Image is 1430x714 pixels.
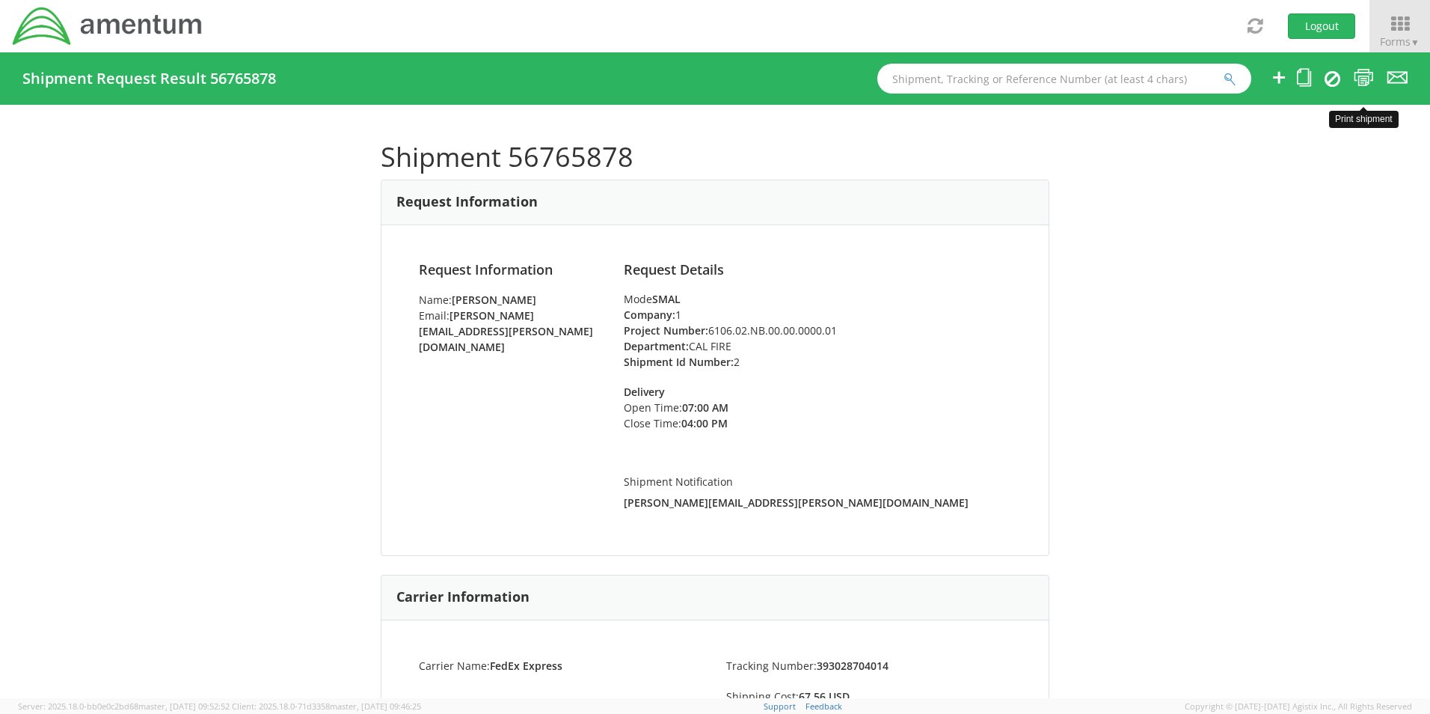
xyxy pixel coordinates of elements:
[624,355,734,369] strong: Shipment Id Number:
[817,659,889,673] strong: 393028704014
[715,658,1022,674] li: Tracking Number:
[624,354,1011,370] li: 2
[877,64,1251,94] input: Shipment, Tracking or Reference Number (at least 4 chars)
[799,689,850,704] strong: 67.56 USD
[652,292,681,306] strong: SMAL
[624,323,708,338] strong: Project Number:
[1411,36,1420,49] span: ▼
[419,263,601,278] h4: Request Information
[624,263,1011,278] h4: Request Details
[1380,34,1420,49] span: Forms
[452,293,536,307] strong: [PERSON_NAME]
[624,415,774,431] li: Close Time:
[1329,111,1399,128] div: Print shipment
[682,400,728,415] strong: 07:00 AM
[1185,701,1412,713] span: Copyright © [DATE]-[DATE] Agistix Inc., All Rights Reserved
[715,689,1022,704] li: Shipping Cost:
[764,701,796,712] a: Support
[624,495,969,510] strong: [PERSON_NAME][EMAIL_ADDRESS][PERSON_NAME][DOMAIN_NAME]
[624,339,689,353] strong: Department:
[624,476,1011,487] h5: Shipment Notification
[624,323,1011,338] li: 6106.02.NB.00.00.0000.01
[624,400,774,415] li: Open Time:
[138,701,230,712] span: master, [DATE] 09:52:52
[490,659,562,673] strong: FedEx Express
[805,701,842,712] a: Feedback
[624,292,1011,307] div: Mode
[11,5,204,47] img: dyn-intl-logo-049831509241104b2a82.png
[408,658,715,674] li: Carrier Name:
[330,701,421,712] span: master, [DATE] 09:46:25
[22,70,276,87] h4: Shipment Request Result 56765878
[396,590,530,605] h3: Carrier Information
[419,308,601,355] li: Email:
[396,195,538,210] h3: Request Information
[232,701,421,712] span: Client: 2025.18.0-71d3358
[419,308,593,354] strong: [PERSON_NAME][EMAIL_ADDRESS][PERSON_NAME][DOMAIN_NAME]
[624,307,1011,323] li: 1
[1288,13,1355,39] button: Logout
[624,308,675,322] strong: Company:
[681,416,728,430] strong: 04:00 PM
[381,142,1049,172] h1: Shipment 56765878
[624,338,1011,354] li: CAL FIRE
[419,292,601,308] li: Name:
[18,701,230,712] span: Server: 2025.18.0-bb0e0c2bd68
[624,385,665,399] strong: Delivery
